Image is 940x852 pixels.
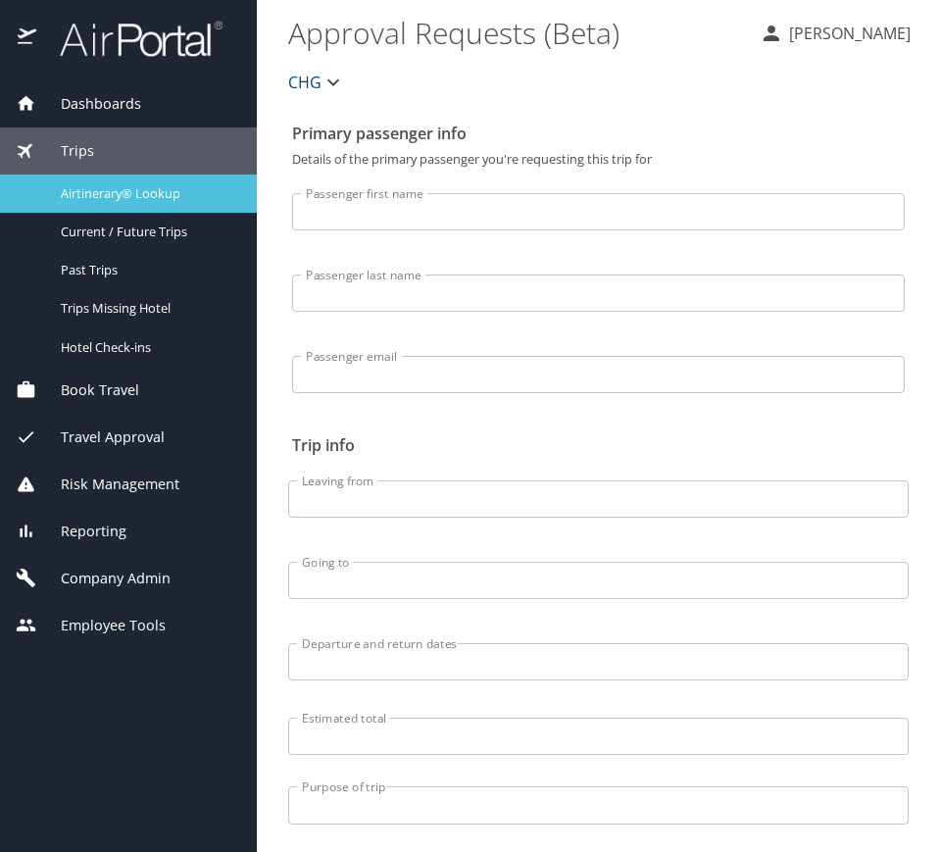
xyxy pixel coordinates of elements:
[61,223,233,241] span: Current / Future Trips
[38,20,223,58] img: airportal-logo.png
[292,153,905,166] p: Details of the primary passenger you're requesting this trip for
[36,568,171,589] span: Company Admin
[288,69,322,96] span: CHG
[61,184,233,203] span: Airtinerary® Lookup
[36,474,179,495] span: Risk Management
[292,429,905,461] h2: Trip info
[752,16,918,51] button: [PERSON_NAME]
[61,338,233,357] span: Hotel Check-ins
[288,2,744,63] h1: Approval Requests (Beta)
[280,63,353,102] button: CHG
[61,299,233,318] span: Trips Missing Hotel
[36,615,166,636] span: Employee Tools
[36,379,139,401] span: Book Travel
[36,140,94,162] span: Trips
[783,22,911,45] p: [PERSON_NAME]
[36,93,141,115] span: Dashboards
[36,521,126,542] span: Reporting
[36,426,165,448] span: Travel Approval
[61,261,233,279] span: Past Trips
[292,118,905,149] h2: Primary passenger info
[18,20,38,58] img: icon-airportal.png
